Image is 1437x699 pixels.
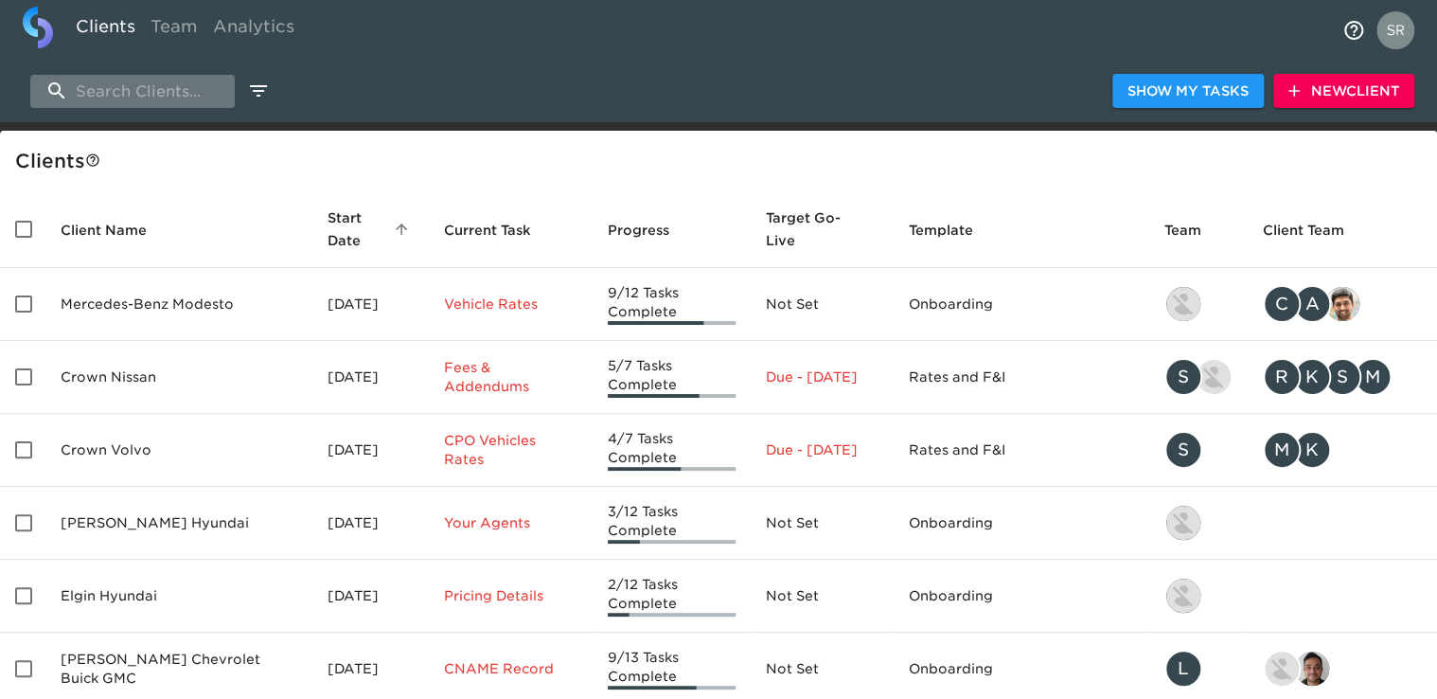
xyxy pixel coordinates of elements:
td: Crown Volvo [45,414,312,487]
div: rrobins@crowncars.com, kwilson@crowncars.com, sparent@crowncars.com, mcooley@crowncars.com [1263,358,1422,396]
span: This is the next Task in this Hub that should be completed [444,219,531,242]
div: kevin.lo@roadster.com [1164,577,1233,615]
span: Team [1164,219,1226,242]
div: nikko.foster@roadster.com, sai@simplemnt.com [1263,650,1422,688]
div: kevin.lo@roadster.com [1164,504,1233,542]
p: Fees & Addendums [444,358,577,396]
td: Onboarding [893,560,1149,633]
td: [DATE] [312,414,428,487]
button: edit [242,75,275,107]
td: Not Set [751,560,894,633]
div: K [1293,358,1331,396]
p: Your Agents [444,513,577,532]
img: kevin.lo@roadster.com [1166,579,1200,613]
div: savannah@roadster.com [1164,431,1233,469]
span: Client Name [61,219,171,242]
td: [DATE] [312,341,428,414]
div: R [1263,358,1301,396]
p: Due - [DATE] [766,440,878,459]
td: 2/12 Tasks Complete [593,560,751,633]
div: S [1323,358,1361,396]
td: [DATE] [312,487,428,560]
td: Onboarding [893,487,1149,560]
td: 3/12 Tasks Complete [593,487,751,560]
p: CNAME Record [444,659,577,678]
div: S [1164,431,1202,469]
div: savannah@roadster.com, austin@roadster.com [1164,358,1233,396]
img: Profile [1376,11,1414,49]
input: search [30,75,235,108]
img: kevin.lo@roadster.com [1166,287,1200,321]
img: sandeep@simplemnt.com [1325,287,1359,321]
div: leland@roadster.com [1164,650,1233,688]
span: Target Go-Live [766,206,878,252]
td: Rates and F&I [893,414,1149,487]
button: NewClient [1273,74,1414,109]
div: A [1293,285,1331,323]
img: sai@simplemnt.com [1295,652,1329,686]
p: Due - [DATE] [766,367,878,386]
span: Show My Tasks [1127,80,1249,103]
span: New Client [1288,80,1399,103]
img: nikko.foster@roadster.com [1265,652,1299,686]
svg: This is a list of all of your clients and clients shared with you [85,152,100,168]
button: Show My Tasks [1112,74,1264,109]
td: 9/12 Tasks Complete [593,268,751,341]
img: logo [23,7,53,48]
a: Clients [68,7,143,53]
td: 4/7 Tasks Complete [593,414,751,487]
div: L [1164,650,1202,688]
p: CPO Vehicles Rates [444,431,577,469]
span: Start Date [328,206,413,252]
img: austin@roadster.com [1197,360,1231,394]
img: kevin.lo@roadster.com [1166,506,1200,540]
span: Template [908,219,997,242]
span: Calculated based on the start date and the duration of all Tasks contained in this Hub. [766,206,854,252]
a: Analytics [205,7,302,53]
div: kevin.lo@roadster.com [1164,285,1233,323]
span: Current Task [444,219,556,242]
div: S [1164,358,1202,396]
td: [DATE] [312,560,428,633]
div: M [1263,431,1301,469]
td: [PERSON_NAME] Hyundai [45,487,312,560]
div: Client s [15,146,1429,176]
td: Elgin Hyundai [45,560,312,633]
p: Pricing Details [444,586,577,605]
button: notifications [1331,8,1376,53]
a: Team [143,7,205,53]
td: Onboarding [893,268,1149,341]
div: mcooley@crowncars.com, kwilson@crowncars.com [1263,431,1422,469]
td: [DATE] [312,268,428,341]
p: Vehicle Rates [444,295,577,314]
div: M [1354,358,1392,396]
td: 5/7 Tasks Complete [593,341,751,414]
td: Not Set [751,268,894,341]
td: Rates and F&I [893,341,1149,414]
td: Mercedes-Benz Modesto [45,268,312,341]
span: Progress [608,219,694,242]
td: Not Set [751,487,894,560]
div: C [1263,285,1301,323]
td: Crown Nissan [45,341,312,414]
span: Client Team [1263,219,1369,242]
div: K [1293,431,1331,469]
